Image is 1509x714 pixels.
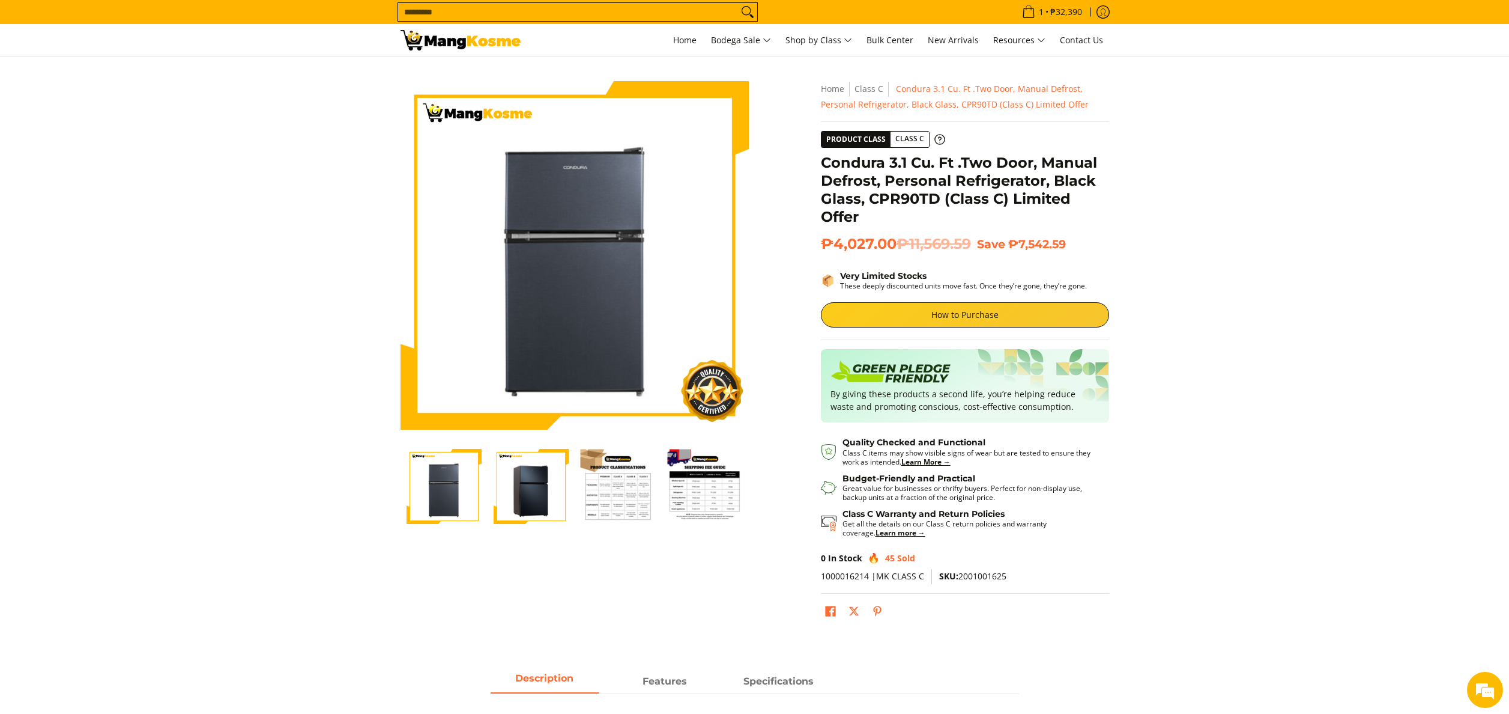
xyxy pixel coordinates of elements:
p: Great value for businesses or thrifty buyers. Perfect for non-display use, backup units at a frac... [842,484,1097,502]
nav: Breadcrumbs [821,81,1109,112]
nav: Main Menu [533,24,1109,56]
a: Share on Facebook [822,603,839,623]
img: Condura 3.1 Cu. Ft .Two Door, Manual Defrost, Personal Refrigerator, Black Glass, CPR90TD (Class ... [581,449,656,524]
span: In Stock [828,552,862,564]
a: Learn More → [901,457,951,467]
a: Contact Us [1054,24,1109,56]
span: 2001001625 [939,570,1006,582]
a: Class C [854,83,883,94]
span: Product Class [821,132,891,147]
a: Pin on Pinterest [869,603,886,623]
img: Condura 3.1 Cu. Ft .Two Door, Manual Defrost, Personal Refrigerator, Black Glass, CPR90TD (Class ... [407,449,482,524]
span: • [1018,5,1086,19]
img: Condura 3.1 Cu. Ft .Two Door, Manual Defrost, Personal Refrigerator, Black Glass, CPR90TD (Class ... [401,81,749,430]
button: Search [738,3,757,21]
span: ₱7,542.59 [1008,237,1066,251]
span: Condura 3.1 Cu. Ft .Two Door, Manual Defrost, Personal Refrigerator, Black Glass, CPR90TD (Class ... [821,83,1089,110]
a: Resources [987,24,1051,56]
span: 45 [885,552,895,564]
del: ₱11,569.59 [897,235,971,253]
span: 0 [821,552,826,564]
span: New Arrivals [928,34,979,46]
a: Learn more → [875,528,925,538]
strong: Budget-Friendly and Practical [842,473,975,484]
span: Home [673,34,697,46]
strong: Very Limited Stocks [840,270,927,281]
span: Description [491,671,599,692]
a: Home [667,24,703,56]
img: UNTIL SUPPLIES LAST: Condura 2-Door Personal (Class C) l Mang Kosme [401,30,521,50]
a: Description [491,671,599,694]
a: Description 2 [725,671,833,694]
span: Sold [897,552,915,564]
a: Bodega Sale [705,24,777,56]
span: SKU: [939,570,958,582]
strong: Class C Warranty and Return Policies [842,508,1005,519]
a: Home [821,83,844,94]
p: By giving these products a second life, you’re helping reduce waste and promoting conscious, cost... [830,388,1099,413]
p: Class C items may show visible signs of wear but are tested to ensure they work as intended. [842,448,1097,466]
a: Product Class Class C [821,131,945,148]
strong: Quality Checked and Functional [842,437,985,448]
span: Resources [993,33,1045,48]
img: Condura 3.1 Cu. Ft .Two Door, Manual Defrost, Personal Refrigerator, Black Glass, CPR90TD (Class ... [668,449,743,524]
a: Bulk Center [860,24,919,56]
strong: Specifications [743,676,814,687]
a: Post on X [845,603,862,623]
img: Condura 3.1 Cu. Ft .Two Door, Manual Defrost, Personal Refrigerator, Black Glass, CPR90TD (Class ... [494,449,569,524]
span: Contact Us [1060,34,1103,46]
p: Get all the details on our Class C return policies and warranty coverage. [842,519,1097,537]
span: ₱4,027.00 [821,235,971,253]
a: Description 1 [611,671,719,694]
span: Bodega Sale [711,33,771,48]
h1: Condura 3.1 Cu. Ft .Two Door, Manual Defrost, Personal Refrigerator, Black Glass, CPR90TD (Class ... [821,154,1109,226]
span: ₱32,390 [1048,8,1084,16]
p: These deeply discounted units move fast. Once they’re gone, they’re gone. [840,281,1087,290]
span: Bulk Center [866,34,913,46]
a: New Arrivals [922,24,985,56]
a: How to Purchase [821,302,1109,328]
span: 1000016214 |MK CLASS C [821,570,924,582]
span: 1 [1037,8,1045,16]
strong: Features [643,676,687,687]
span: Save [977,237,1005,251]
img: Badge sustainability green pledge friendly [830,359,951,388]
span: Shop by Class [785,33,852,48]
a: Shop by Class [779,24,858,56]
span: Class C [891,132,929,147]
